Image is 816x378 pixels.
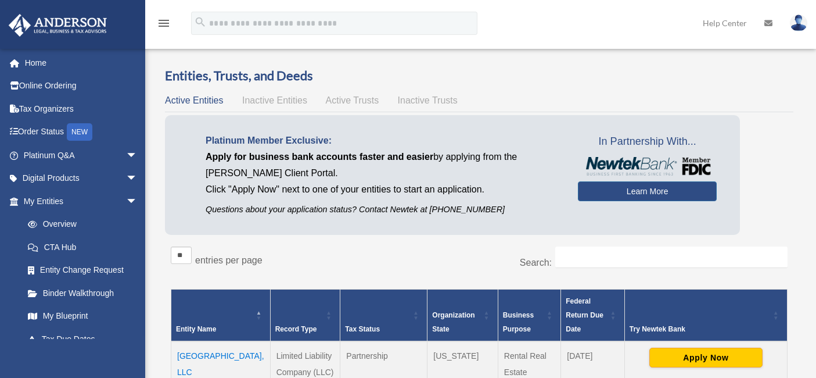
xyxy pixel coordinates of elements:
[326,95,379,105] span: Active Trusts
[8,97,155,120] a: Tax Organizers
[8,51,155,74] a: Home
[520,258,552,268] label: Search:
[206,152,433,162] span: Apply for business bank accounts faster and easier
[790,15,807,31] img: User Pic
[126,190,149,213] span: arrow_drop_down
[8,144,155,167] a: Platinum Q&Aarrow_drop_down
[195,255,263,265] label: entries per page
[275,325,317,333] span: Record Type
[16,327,149,351] a: Tax Due Dates
[165,67,793,85] h3: Entities, Trusts, and Deeds
[171,290,271,342] th: Entity Name: Activate to invert sorting
[398,95,458,105] span: Inactive Trusts
[561,290,625,342] th: Federal Return Due Date: Activate to sort
[8,74,155,98] a: Online Ordering
[157,20,171,30] a: menu
[242,95,307,105] span: Inactive Entities
[176,325,216,333] span: Entity Name
[340,290,427,342] th: Tax Status: Activate to sort
[16,281,149,305] a: Binder Walkthrough
[270,290,340,342] th: Record Type: Activate to sort
[16,236,149,259] a: CTA Hub
[624,290,787,342] th: Try Newtek Bank : Activate to sort
[8,190,149,213] a: My Entitiesarrow_drop_down
[16,259,149,282] a: Entity Change Request
[584,157,711,176] img: NewtekBankLogoSM.png
[126,144,149,167] span: arrow_drop_down
[8,120,155,144] a: Order StatusNEW
[5,14,110,37] img: Anderson Advisors Platinum Portal
[165,95,223,105] span: Active Entities
[427,290,498,342] th: Organization State: Activate to sort
[126,167,149,191] span: arrow_drop_down
[345,325,380,333] span: Tax Status
[8,167,155,190] a: Digital Productsarrow_drop_down
[578,181,717,201] a: Learn More
[206,133,560,149] p: Platinum Member Exclusive:
[67,123,92,141] div: NEW
[498,290,560,342] th: Business Purpose: Activate to sort
[194,16,207,28] i: search
[16,305,149,328] a: My Blueprint
[16,213,143,236] a: Overview
[206,181,560,198] p: Click "Apply Now" next to one of your entities to start an application.
[157,16,171,30] i: menu
[649,348,763,368] button: Apply Now
[206,202,560,217] p: Questions about your application status? Contact Newtek at [PHONE_NUMBER]
[630,322,770,336] div: Try Newtek Bank
[432,311,474,333] span: Organization State
[206,149,560,181] p: by applying from the [PERSON_NAME] Client Portal.
[578,133,717,151] span: In Partnership With...
[503,311,534,333] span: Business Purpose
[566,297,603,333] span: Federal Return Due Date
